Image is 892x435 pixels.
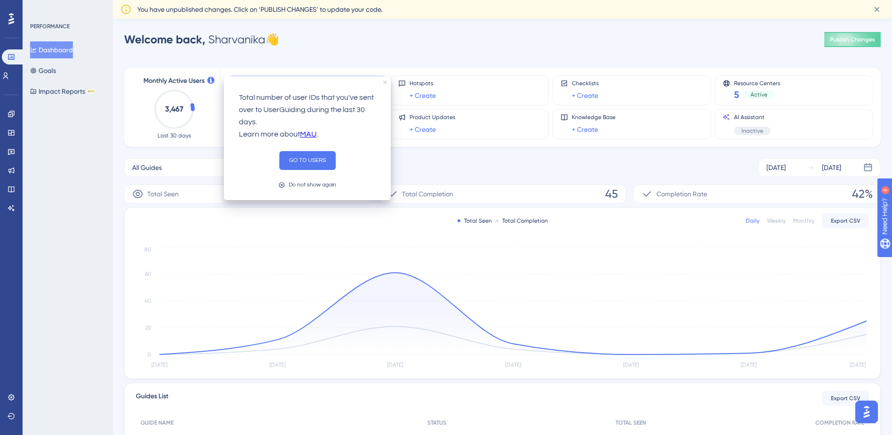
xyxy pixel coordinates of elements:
button: Export CSV [822,213,869,228]
span: Need Help? [22,2,59,14]
div: Weekly [767,217,786,225]
span: STATUS [427,419,446,427]
span: Export CSV [831,395,860,402]
span: Publish Changes [830,36,875,43]
a: + Create [410,90,436,101]
div: Total Seen [458,217,492,225]
div: Do not show again [289,180,336,189]
button: GO TO USERS [279,151,336,170]
tspan: 20 [145,324,151,331]
a: + Create [572,90,598,101]
div: Sharvanika 👋 [124,32,279,47]
span: Export CSV [831,217,860,225]
span: Total Seen [147,188,179,200]
button: Export CSV [822,391,869,406]
button: Publish Changes [824,32,881,47]
div: Daily [746,217,759,225]
span: 42% [852,186,873,201]
span: Welcome back, [124,32,205,46]
tspan: [DATE] [741,362,757,368]
span: Total Completion [402,188,453,200]
a: + Create [572,124,598,135]
span: Checklists [572,80,599,87]
div: Monthly [793,217,814,225]
button: Dashboard [30,41,73,58]
tspan: [DATE] [151,362,167,368]
span: AI Assistant [734,113,771,121]
button: Impact ReportsBETA [30,83,95,100]
tspan: [DATE] [387,362,403,368]
text: 3,467 [165,105,183,113]
span: GUIDE NAME [141,419,174,427]
tspan: 60 [145,271,151,277]
span: Product Updates [410,113,455,121]
a: MAU [300,129,316,141]
button: Goals [30,62,56,79]
span: Inactive [742,127,763,135]
span: Last 30 days [158,132,191,139]
span: Hotspots [410,80,436,87]
div: close tooltip [383,81,387,84]
tspan: [DATE] [505,362,521,368]
button: All Guides [124,158,292,177]
tspan: 40 [144,298,151,304]
span: Active [750,91,767,98]
div: BETA [87,89,95,94]
span: Guides List [136,391,168,406]
span: You have unpublished changes. Click on ‘PUBLISH CHANGES’ to update your code. [137,4,382,15]
tspan: [DATE] [623,362,639,368]
span: Completion Rate [656,188,707,200]
div: Total Completion [496,217,548,225]
span: 5 [734,88,739,101]
div: PERFORMANCE [30,23,70,30]
div: [DATE] [822,162,841,173]
tspan: [DATE] [850,362,866,368]
div: 6 [65,5,68,12]
p: Learn more about . [239,129,376,141]
a: + Create [410,124,436,135]
span: COMPLETION RATE [815,419,864,427]
span: Resource Centers [734,80,780,86]
tspan: [DATE] [269,362,285,368]
span: Monthly Active Users [143,75,205,87]
div: [DATE] [766,162,786,173]
span: All Guides [132,162,162,173]
tspan: 0 [148,351,151,358]
tspan: 80 [144,246,151,253]
span: TOTAL SEEN [616,419,646,427]
span: Knowledge Base [572,113,616,121]
span: 45 [605,186,618,201]
iframe: UserGuiding AI Assistant Launcher [853,398,881,426]
p: Total number of user IDs that you've sent over to UserGuiding during the last 30 days. [239,92,376,129]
